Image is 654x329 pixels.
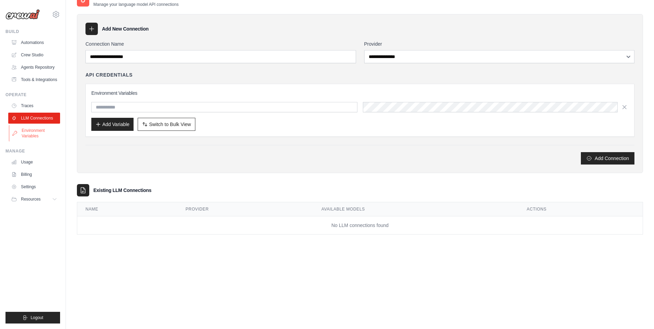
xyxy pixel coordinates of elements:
a: LLM Connections [8,113,60,124]
a: Tools & Integrations [8,74,60,85]
p: Manage your language model API connections [93,2,179,7]
a: Agents Repository [8,62,60,73]
div: Operate [5,92,60,98]
th: Actions [518,202,643,216]
img: Logo [5,9,40,20]
a: Automations [8,37,60,48]
a: Usage [8,157,60,168]
th: Available Models [313,202,518,216]
label: Provider [364,41,635,47]
h3: Environment Variables [91,90,629,97]
h4: API Credentials [85,71,133,78]
span: Resources [21,196,41,202]
a: Billing [8,169,60,180]
button: Resources [8,194,60,205]
div: Build [5,29,60,34]
span: Switch to Bulk View [149,121,191,128]
button: Add Connection [581,152,634,164]
th: Name [77,202,177,216]
a: Crew Studio [8,49,60,60]
th: Provider [177,202,313,216]
h3: Existing LLM Connections [93,187,151,194]
button: Logout [5,312,60,324]
span: Logout [31,315,43,320]
div: Manage [5,148,60,154]
a: Traces [8,100,60,111]
a: Settings [8,181,60,192]
a: Environment Variables [9,125,61,141]
button: Add Variable [91,118,134,131]
label: Connection Name [85,41,356,47]
h3: Add New Connection [102,25,149,32]
button: Switch to Bulk View [138,118,195,131]
td: No LLM connections found [77,216,643,235]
